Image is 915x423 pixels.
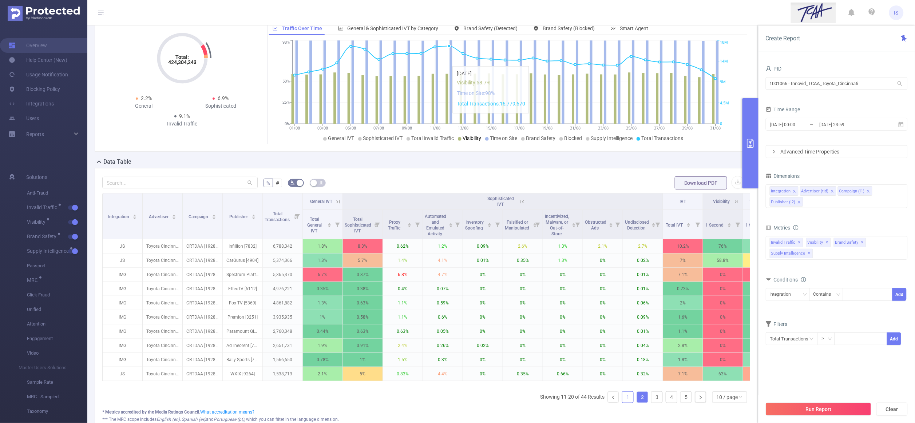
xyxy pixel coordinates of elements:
[9,96,54,111] a: Integrations
[346,126,356,131] tspan: 05/08
[108,214,130,219] span: Integration
[9,111,39,125] a: Users
[212,216,216,219] i: icon: caret-down
[276,180,279,186] span: #
[103,254,142,267] p: JS
[423,268,463,282] p: 4.7%
[766,107,800,112] span: Time Range
[591,135,633,141] span: Supply Intelligence
[487,196,514,207] span: Sophisticated IVT
[625,220,649,231] span: Undisclosed Detection
[103,239,142,253] p: JS
[583,282,623,296] p: 0%
[653,210,663,239] i: Filter menu
[463,135,482,141] span: Visibility
[9,82,60,96] a: Blocking Policy
[543,268,583,282] p: 0%
[383,282,423,296] p: 0.4%
[200,410,254,415] a: What accreditation means?
[452,210,463,239] i: Filter menu
[720,80,726,85] tspan: 9M
[292,193,302,239] i: Filter menu
[738,395,743,400] i: icon: down
[543,239,583,253] p: 1.3%
[793,225,799,230] i: icon: info-circle
[430,126,440,131] tspan: 11/08
[383,239,423,253] p: 0.62%
[332,210,342,239] i: Filter menu
[686,222,691,226] div: Sort
[27,219,48,224] span: Visibility
[831,189,834,194] i: icon: close
[666,223,684,228] span: Total IVT
[172,214,176,216] i: icon: caret-up
[282,100,290,105] tspan: 25%
[663,296,703,310] p: 2%
[703,254,743,267] p: 58.8%
[545,214,569,236] span: Incentivized, Malware, or Out-of-Store
[894,5,899,20] span: IS
[133,216,137,219] i: icon: caret-down
[585,220,606,231] span: Obstructed Ads
[503,296,543,310] p: 0%
[526,135,556,141] span: Brand Safety
[26,127,44,141] a: Reports
[681,392,692,403] a: 5
[372,210,383,239] i: Filter menu
[770,249,813,258] span: Supply Intelligence
[172,214,176,218] div: Sort
[609,224,613,227] i: icon: caret-down
[876,403,908,416] button: Clear
[463,254,503,267] p: 0.01%
[828,337,832,342] i: icon: down
[172,216,176,219] i: icon: caret-down
[103,282,142,296] p: IMG
[572,222,576,224] i: icon: caret-up
[345,217,371,234] span: Total Sophisticated IVT
[149,214,170,219] span: Advertiser
[607,391,619,403] li: Previous Page
[265,211,291,222] span: Total Transactions
[542,126,552,131] tspan: 19/08
[408,224,412,227] i: icon: caret-down
[212,214,216,216] i: icon: caret-up
[743,268,783,282] p: 96.8%
[834,238,866,247] span: Brand Safety
[806,238,831,247] span: Visibility
[229,214,249,219] span: Publisher
[573,210,583,239] i: Filter menu
[609,222,613,226] div: Sort
[383,296,423,310] p: 1.1%
[423,296,463,310] p: 0.59%
[705,223,725,228] span: 1 Second
[710,126,721,131] tspan: 31/08
[223,254,262,267] p: CarGurus [4904]
[727,224,731,227] i: icon: caret-down
[642,135,684,141] span: Total Transactions
[103,268,142,282] p: IMG
[626,126,637,131] tspan: 25/08
[27,375,87,390] span: Sample Rate
[532,210,543,239] i: Filter menu
[717,392,738,403] div: 10 / page
[27,259,87,273] span: Passport
[505,220,530,231] span: Falsified or Manipulated
[223,282,262,296] p: EffecTV [6112]
[663,282,703,296] p: 0.73%
[749,199,773,204] span: Time On Site
[463,268,503,282] p: 0%
[680,199,686,204] span: IVT
[463,282,503,296] p: 0%
[572,222,576,226] div: Sort
[103,296,142,310] p: IMG
[861,238,864,247] span: ✕
[720,59,728,64] tspan: 14M
[9,67,68,82] a: Usage Notification
[663,268,703,282] p: 7.1%
[651,224,655,227] i: icon: caret-down
[223,239,262,253] p: Infillion [7832]
[303,282,342,296] p: 0.35%
[423,282,463,296] p: 0.07%
[285,121,290,126] tspan: 0%
[102,177,258,188] input: Search...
